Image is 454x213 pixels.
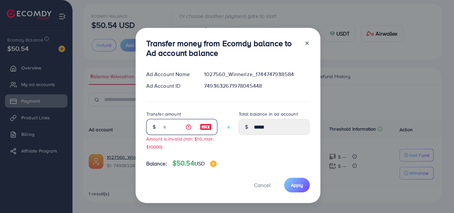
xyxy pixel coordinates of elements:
[426,183,449,208] iframe: Chat
[141,70,199,78] div: Ad Account Name
[146,39,299,58] h3: Transfer money from Ecomdy balance to Ad account balance
[199,70,315,78] div: 1027560_Winnerize_1744747938584
[194,160,205,167] span: USD
[246,178,279,192] button: Cancel
[254,181,271,189] span: Cancel
[172,159,217,167] h4: $50.54
[284,178,310,192] button: Apply
[200,123,212,131] img: image
[239,111,298,117] label: Total balance in ad account
[146,136,214,150] small: Amount is invalid (min: $10, max: $10000)
[141,82,199,90] div: Ad Account ID
[146,160,167,167] span: Balance:
[199,82,315,90] div: 7493632671978045448
[210,160,217,167] img: image
[291,182,303,188] span: Apply
[146,111,181,117] label: Transfer amount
